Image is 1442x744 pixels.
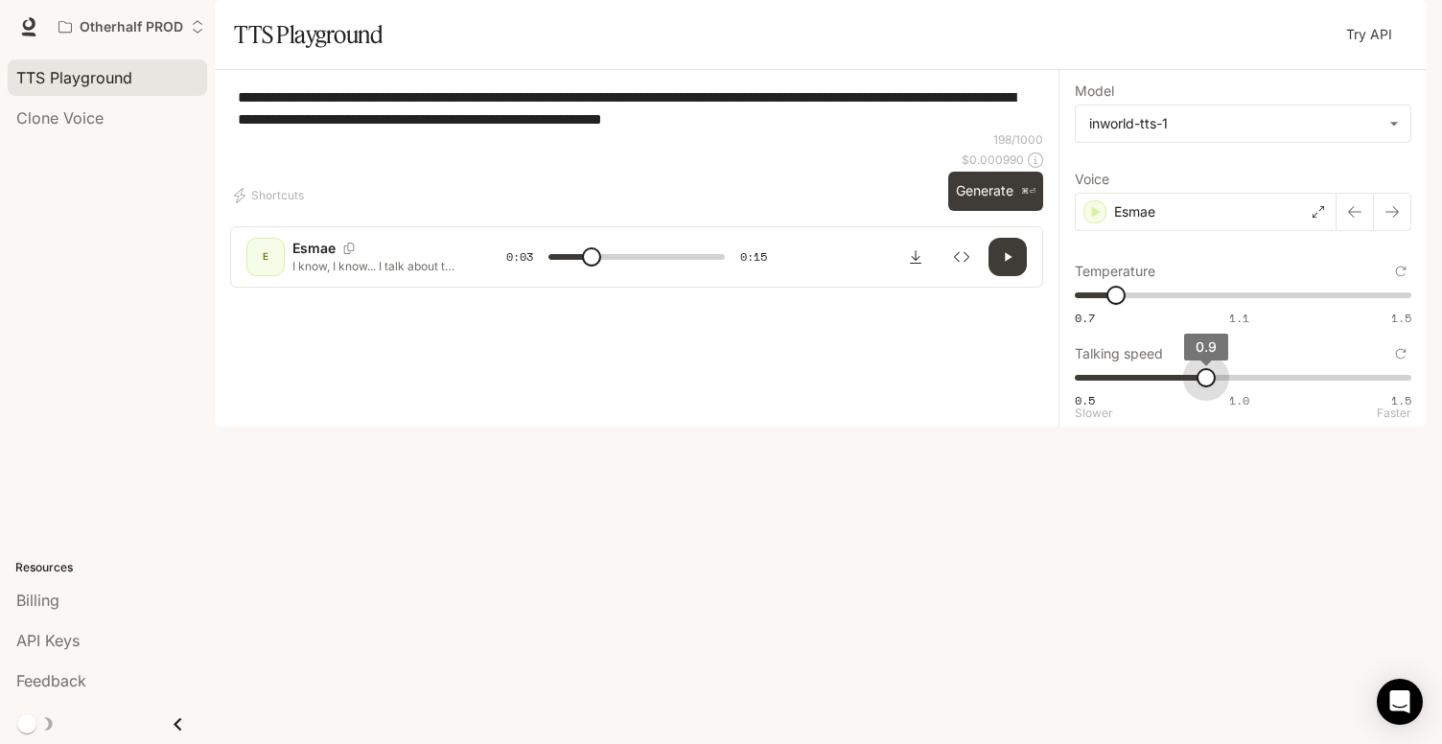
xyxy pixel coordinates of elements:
span: 0.5 [1075,392,1095,408]
p: Esmae [1114,202,1155,221]
p: Model [1075,84,1114,98]
p: Talking speed [1075,347,1163,360]
span: 1.5 [1391,392,1411,408]
span: 0.7 [1075,310,1095,326]
p: Otherhalf PROD [80,19,183,35]
p: $ 0.000990 [962,151,1024,168]
button: Download audio [896,238,935,276]
p: Temperature [1075,265,1155,278]
h1: TTS Playground [234,15,383,54]
p: 198 / 1000 [993,131,1043,148]
p: Esmae [292,239,336,258]
p: I know, I know... I talk about the sky a lot. But it's the only thing that feels infinite, you kn... [292,258,460,274]
button: Generate⌘⏎ [948,172,1043,211]
span: 1.5 [1391,310,1411,326]
div: inworld-tts-1 [1076,105,1410,142]
button: Shortcuts [230,180,312,211]
button: Inspect [942,238,981,276]
p: ⌘⏎ [1021,186,1035,198]
span: 0:03 [506,247,533,267]
span: 0:15 [740,247,767,267]
span: 0.9 [1196,338,1217,355]
p: Faster [1377,407,1411,419]
p: Slower [1075,407,1113,419]
span: 1.0 [1229,392,1249,408]
div: E [250,242,281,272]
span: 1.1 [1229,310,1249,326]
button: Reset to default [1390,261,1411,282]
button: Open workspace menu [50,8,213,46]
a: Try API [1338,15,1400,54]
div: inworld-tts-1 [1089,114,1380,133]
button: Reset to default [1390,343,1411,364]
p: Voice [1075,173,1109,186]
div: Open Intercom Messenger [1377,679,1423,725]
button: Copy Voice ID [336,243,362,254]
